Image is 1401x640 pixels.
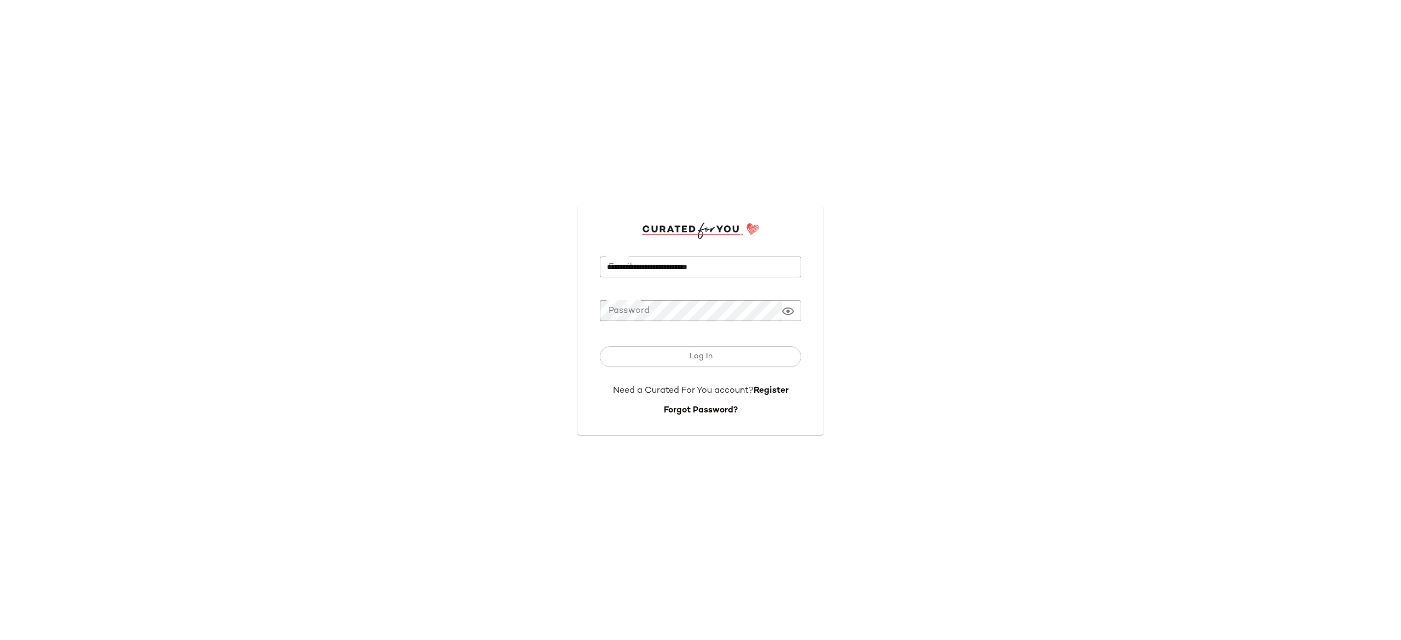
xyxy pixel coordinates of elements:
a: Register [754,386,789,395]
button: Log In [600,346,801,367]
span: Need a Curated For You account? [613,386,754,395]
a: Forgot Password? [664,406,738,415]
img: cfy_login_logo.DGdB1djN.svg [642,223,760,239]
span: Log In [688,352,712,361]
